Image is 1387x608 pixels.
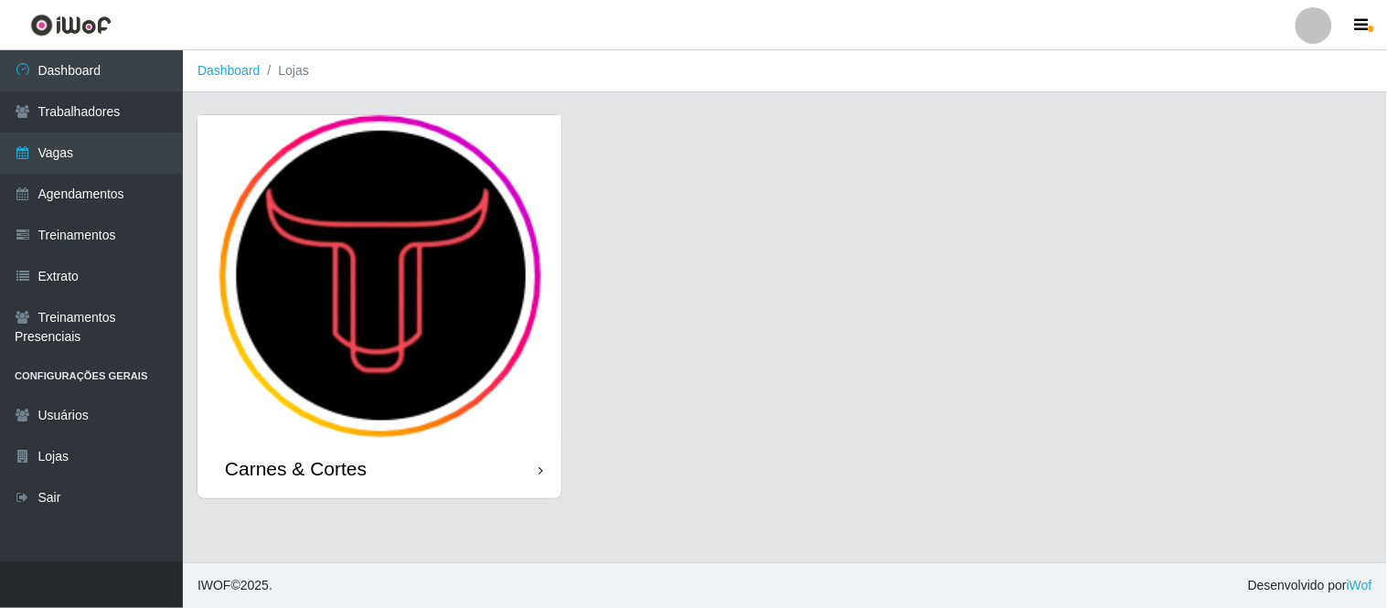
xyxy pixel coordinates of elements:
[197,115,561,439] img: cardImg
[225,457,367,480] div: Carnes & Cortes
[183,50,1387,92] nav: breadcrumb
[197,576,272,595] span: © 2025 .
[30,14,112,37] img: CoreUI Logo
[197,115,561,498] a: Carnes & Cortes
[197,63,261,78] a: Dashboard
[1248,576,1372,595] span: Desenvolvido por
[261,61,309,80] li: Lojas
[197,578,231,592] span: IWOF
[1347,578,1372,592] a: iWof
